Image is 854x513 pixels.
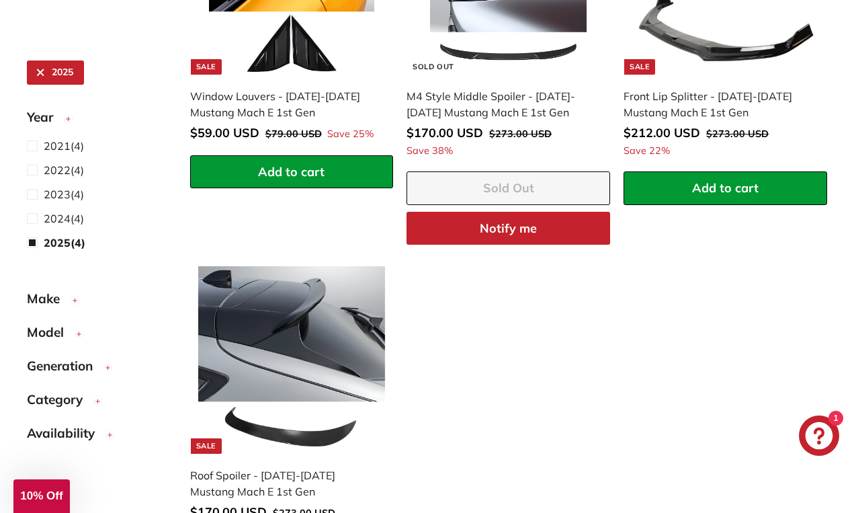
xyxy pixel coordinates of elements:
[27,61,84,85] a: 2025
[407,125,483,141] span: $170.00 USD
[44,186,84,202] span: (4)
[407,88,597,120] div: M4 Style Middle Spoiler - [DATE]-[DATE] Mustang Mach E 1st Gen
[44,210,84,227] span: (4)
[44,139,71,153] span: 2021
[624,171,827,205] button: Add to cart
[258,164,325,180] span: Add to cart
[489,128,552,140] span: $273.00 USD
[27,352,169,386] button: Generation
[27,323,74,342] span: Model
[265,128,322,140] span: $79.00 USD
[327,127,374,142] span: Save 25%
[706,128,769,140] span: $273.00 USD
[27,285,169,319] button: Make
[44,188,71,201] span: 2023
[407,171,610,205] button: Sold Out
[624,125,700,141] span: $212.00 USD
[44,212,71,225] span: 2024
[190,467,380,500] div: Roof Spoiler - [DATE]-[DATE] Mustang Mach E 1st Gen
[190,88,380,120] div: Window Louvers - [DATE]-[DATE] Mustang Mach E 1st Gen
[13,479,70,513] div: 10% Off
[27,386,169,420] button: Category
[191,59,222,75] div: Sale
[44,162,84,178] span: (4)
[407,212,610,245] button: Notify me
[27,420,169,453] button: Availability
[44,235,85,251] span: (4)
[624,144,670,159] span: Save 22%
[190,155,394,189] button: Add to cart
[407,59,459,75] div: Sold Out
[692,180,759,196] span: Add to cart
[27,289,70,309] span: Make
[44,236,71,249] span: 2025
[27,424,105,443] span: Availability
[190,125,259,141] span: $59.00 USD
[624,88,814,120] div: Front Lip Splitter - [DATE]-[DATE] Mustang Mach E 1st Gen
[27,108,63,127] span: Year
[44,163,71,177] span: 2022
[20,489,62,502] span: 10% Off
[44,138,84,154] span: (4)
[407,144,453,159] span: Save 38%
[27,319,169,352] button: Model
[624,59,655,75] div: Sale
[27,104,169,137] button: Year
[27,356,103,376] span: Generation
[483,180,534,196] span: Sold Out
[191,438,222,454] div: Sale
[795,416,843,459] inbox-online-store-chat: Shopify online store chat
[27,390,93,409] span: Category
